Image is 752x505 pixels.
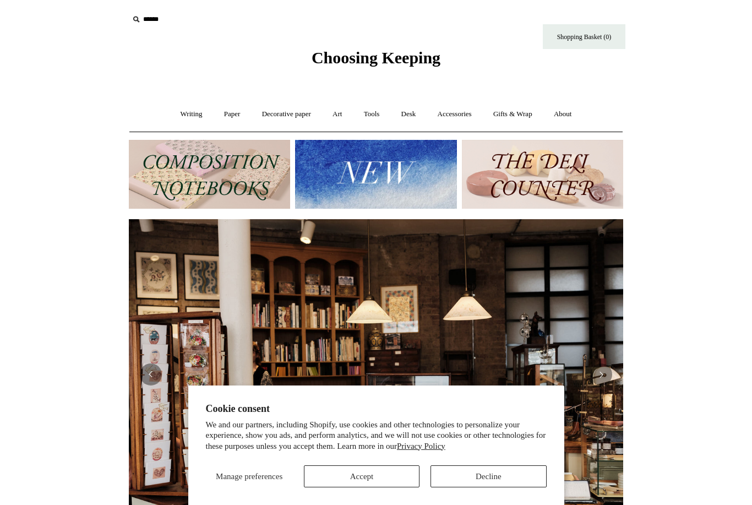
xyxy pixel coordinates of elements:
[354,100,390,129] a: Tools
[295,140,456,209] img: New.jpg__PID:f73bdf93-380a-4a35-bcfe-7823039498e1
[312,57,440,65] a: Choosing Keeping
[431,465,546,487] button: Decline
[206,403,547,415] h2: Cookie consent
[462,140,623,209] img: The Deli Counter
[483,100,542,129] a: Gifts & Wrap
[397,442,445,450] a: Privacy Policy
[428,100,482,129] a: Accessories
[543,24,625,49] a: Shopping Basket (0)
[252,100,321,129] a: Decorative paper
[206,420,547,452] p: We and our partners, including Shopify, use cookies and other technologies to personalize your ex...
[323,100,352,129] a: Art
[216,472,282,481] span: Manage preferences
[304,465,419,487] button: Accept
[214,100,250,129] a: Paper
[206,465,293,487] button: Manage preferences
[312,48,440,67] span: Choosing Keeping
[171,100,212,129] a: Writing
[544,100,582,129] a: About
[140,363,162,385] button: Previous
[391,100,426,129] a: Desk
[129,140,290,209] img: 202302 Composition ledgers.jpg__PID:69722ee6-fa44-49dd-a067-31375e5d54ec
[590,363,612,385] button: Next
